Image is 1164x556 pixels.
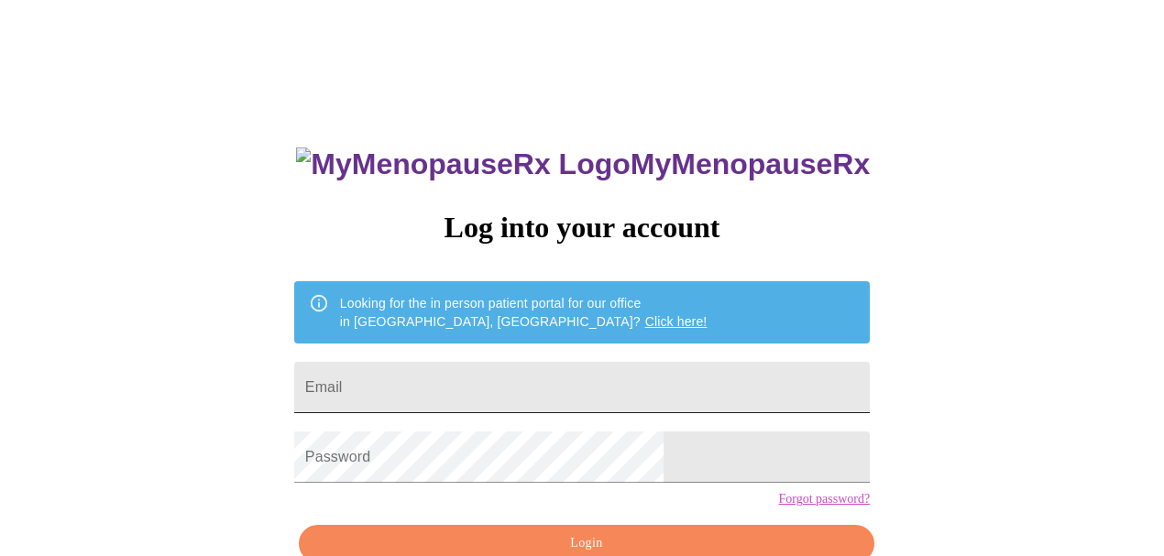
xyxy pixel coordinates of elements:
img: MyMenopauseRx Logo [296,147,630,181]
a: Forgot password? [778,492,870,507]
span: Login [320,532,853,555]
h3: MyMenopauseRx [296,147,870,181]
a: Click here! [645,314,708,329]
h3: Log into your account [294,211,870,245]
div: Looking for the in person patient portal for our office in [GEOGRAPHIC_DATA], [GEOGRAPHIC_DATA]? [340,287,708,338]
